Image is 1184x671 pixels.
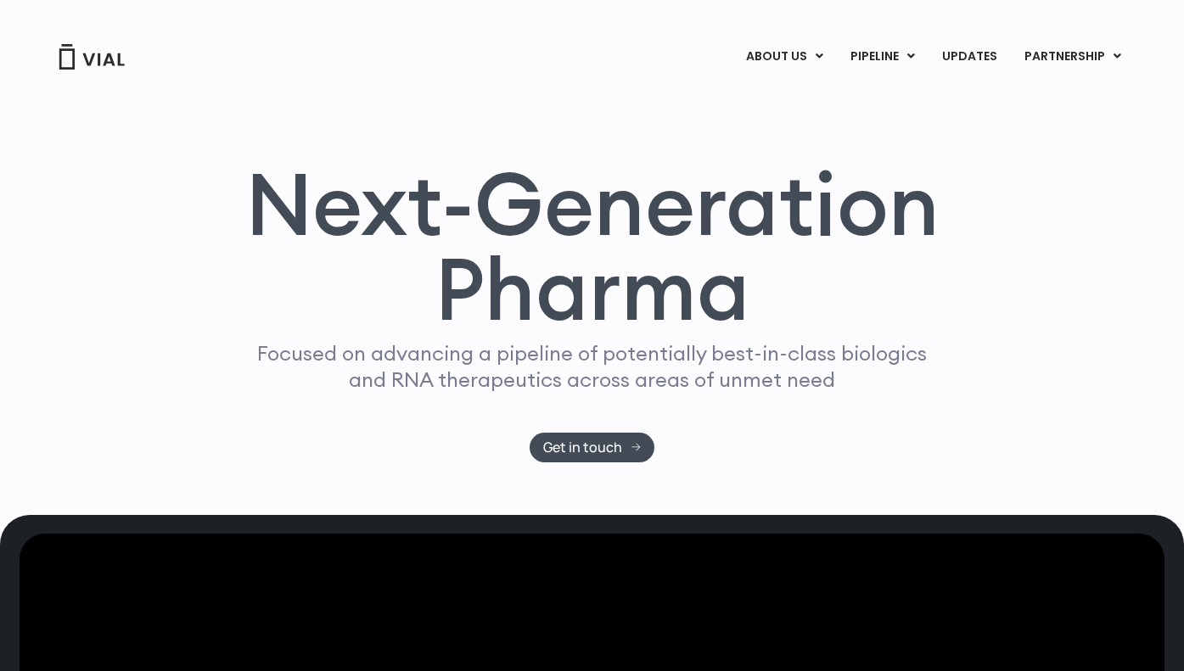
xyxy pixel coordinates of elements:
a: PARTNERSHIPMenu Toggle [1011,42,1135,71]
h1: Next-Generation Pharma [225,161,960,333]
p: Focused on advancing a pipeline of potentially best-in-class biologics and RNA therapeutics acros... [250,340,934,393]
span: Get in touch [543,441,622,454]
img: Vial Logo [58,44,126,70]
a: PIPELINEMenu Toggle [837,42,928,71]
a: Get in touch [530,433,654,462]
a: ABOUT USMenu Toggle [732,42,836,71]
a: UPDATES [929,42,1010,71]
